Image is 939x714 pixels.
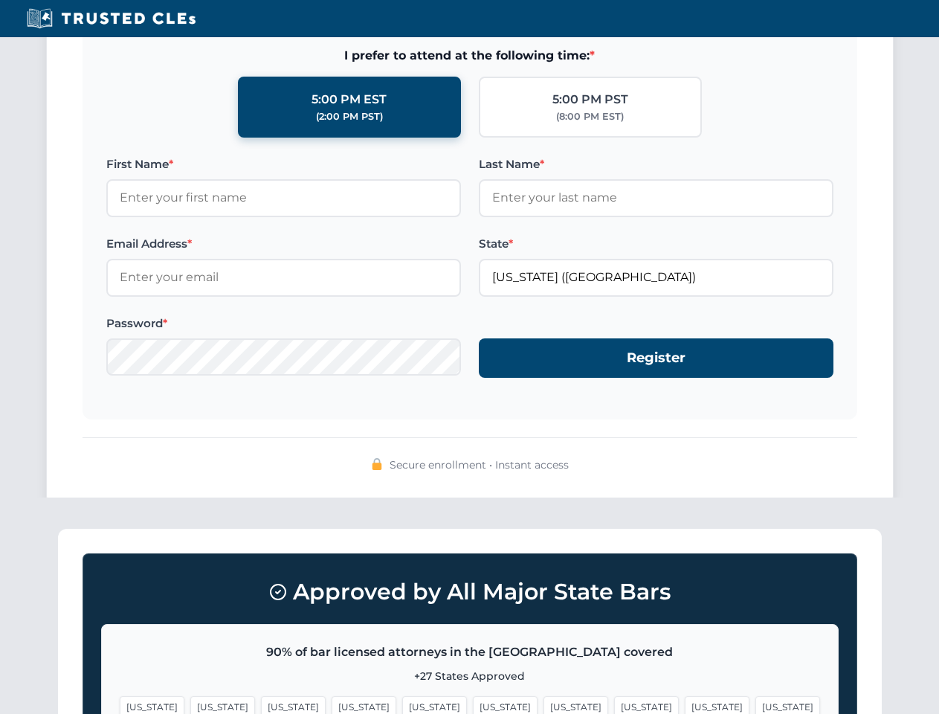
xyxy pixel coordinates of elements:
[120,668,820,684] p: +27 States Approved
[120,643,820,662] p: 90% of bar licensed attorneys in the [GEOGRAPHIC_DATA] covered
[479,235,833,253] label: State
[106,315,461,332] label: Password
[479,338,833,378] button: Register
[390,457,569,473] span: Secure enrollment • Instant access
[106,46,833,65] span: I prefer to attend at the following time:
[106,259,461,296] input: Enter your email
[552,90,628,109] div: 5:00 PM PST
[479,259,833,296] input: Florida (FL)
[106,155,461,173] label: First Name
[101,572,839,612] h3: Approved by All Major State Bars
[312,90,387,109] div: 5:00 PM EST
[479,155,833,173] label: Last Name
[371,458,383,470] img: 🔒
[479,179,833,216] input: Enter your last name
[106,235,461,253] label: Email Address
[556,109,624,124] div: (8:00 PM EST)
[22,7,200,30] img: Trusted CLEs
[316,109,383,124] div: (2:00 PM PST)
[106,179,461,216] input: Enter your first name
